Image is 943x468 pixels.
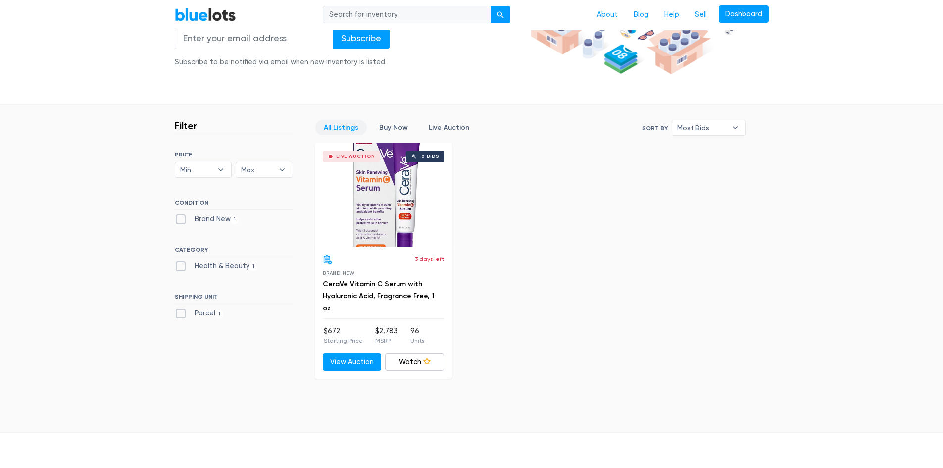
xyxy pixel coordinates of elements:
[333,27,390,49] input: Subscribe
[420,120,478,135] a: Live Auction
[249,263,258,271] span: 1
[725,120,745,135] b: ▾
[231,216,239,224] span: 1
[180,162,213,177] span: Min
[626,5,656,24] a: Blog
[415,255,444,263] p: 3 days left
[336,154,375,159] div: Live Auction
[375,336,397,345] p: MSRP
[175,7,236,22] a: BlueLots
[272,162,293,177] b: ▾
[656,5,687,24] a: Help
[210,162,231,177] b: ▾
[719,5,769,23] a: Dashboard
[323,280,435,312] a: CeraVe Vitamin C Serum with Hyaluronic Acid, Fragrance Free, 1 oz
[175,293,293,304] h6: SHIPPING UNIT
[323,270,355,276] span: Brand New
[215,310,224,318] span: 1
[385,353,444,371] a: Watch
[375,326,397,346] li: $2,783
[175,308,224,319] label: Parcel
[175,151,293,158] h6: PRICE
[371,120,416,135] a: Buy Now
[175,261,258,272] label: Health & Beauty
[323,6,491,24] input: Search for inventory
[315,120,367,135] a: All Listings
[175,214,239,225] label: Brand New
[324,336,363,345] p: Starting Price
[175,246,293,257] h6: CATEGORY
[410,336,424,345] p: Units
[421,154,439,159] div: 0 bids
[175,57,390,68] div: Subscribe to be notified via email when new inventory is listed.
[642,124,668,133] label: Sort By
[175,120,197,132] h3: Filter
[175,27,333,49] input: Enter your email address
[687,5,715,24] a: Sell
[410,326,424,346] li: 96
[175,199,293,210] h6: CONDITION
[324,326,363,346] li: $672
[315,143,452,247] a: Live Auction 0 bids
[241,162,274,177] span: Max
[323,353,382,371] a: View Auction
[589,5,626,24] a: About
[677,120,727,135] span: Most Bids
